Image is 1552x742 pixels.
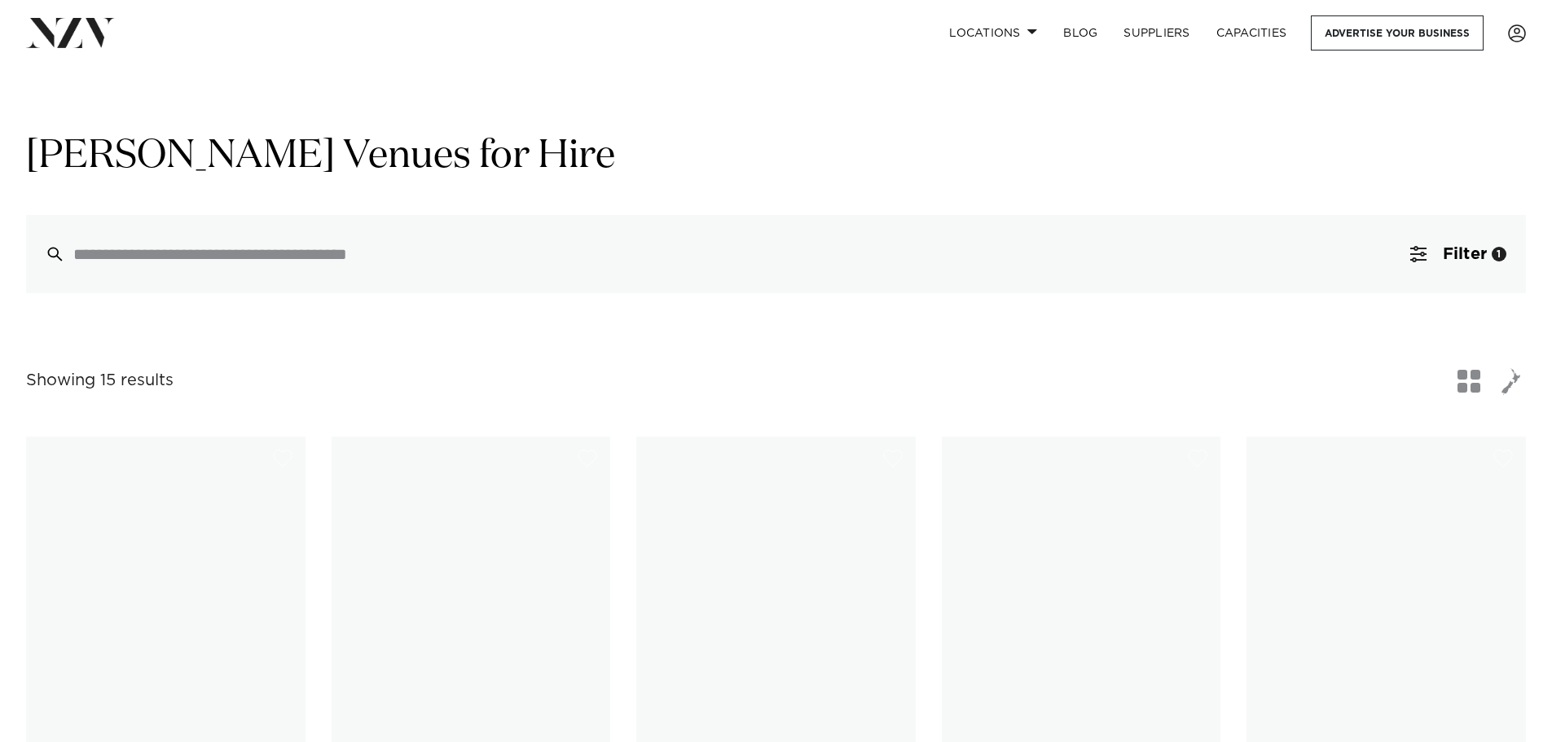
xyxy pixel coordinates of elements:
[26,368,174,393] div: Showing 15 results
[26,18,115,47] img: nzv-logo.png
[1492,247,1506,261] div: 1
[26,131,1526,182] h1: [PERSON_NAME] Venues for Hire
[1110,15,1202,50] a: SUPPLIERS
[1391,215,1526,293] button: Filter1
[1311,15,1484,50] a: Advertise your business
[936,15,1050,50] a: Locations
[1203,15,1300,50] a: Capacities
[1050,15,1110,50] a: BLOG
[1443,246,1487,262] span: Filter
